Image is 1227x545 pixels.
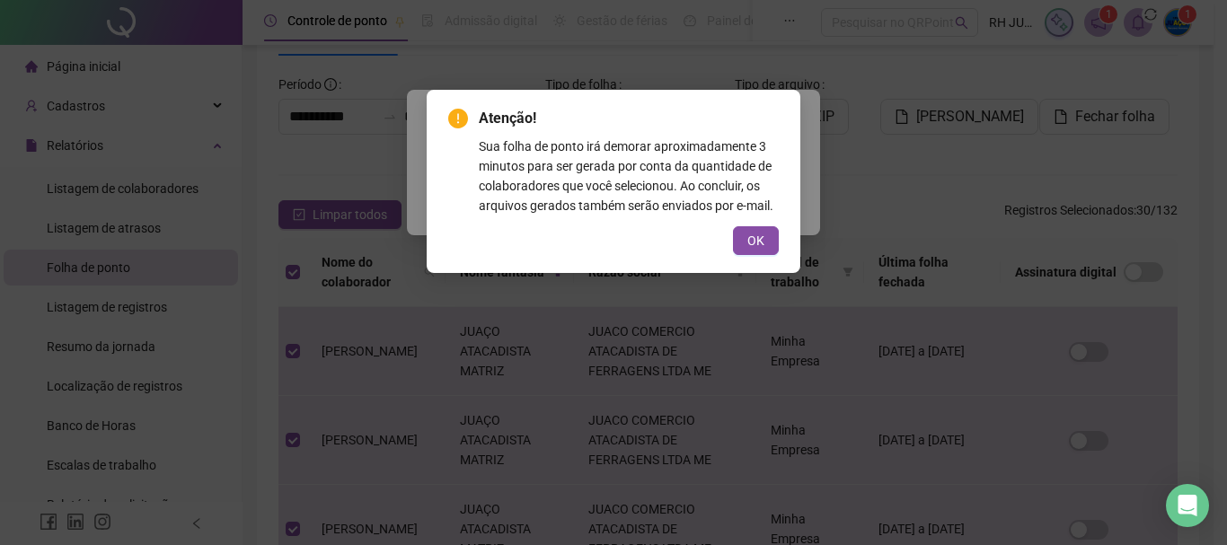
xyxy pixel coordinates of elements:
[479,108,779,129] span: Atenção!
[747,231,764,251] span: OK
[479,136,779,215] div: Sua folha de ponto irá demorar aproximadamente 3 minutos para ser gerada por conta da quantidade ...
[733,226,779,255] button: OK
[448,109,468,128] span: exclamation-circle
[1166,484,1209,527] div: Open Intercom Messenger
